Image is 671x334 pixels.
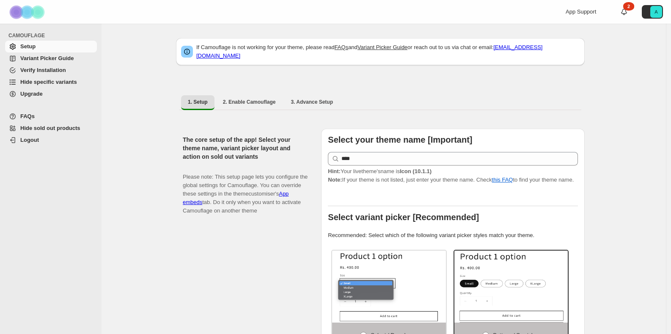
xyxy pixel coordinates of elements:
[20,125,80,131] span: Hide sold out products
[5,52,97,64] a: Variant Picker Guide
[566,8,596,15] span: App Support
[328,213,479,222] b: Select variant picker [Recommended]
[454,251,568,323] img: Buttons / Swatches
[20,113,35,119] span: FAQs
[5,110,97,122] a: FAQs
[5,64,97,76] a: Verify Installation
[5,76,97,88] a: Hide specific variants
[183,164,308,215] p: Please note: This setup page lets you configure the global settings for Camouflage. You can overr...
[223,99,276,105] span: 2. Enable Camouflage
[5,122,97,134] a: Hide sold out products
[650,6,662,18] span: Avatar with initials A
[328,167,578,184] p: If your theme is not listed, just enter your theme name. Check to find your theme name.
[642,5,663,19] button: Avatar with initials A
[654,9,658,14] text: A
[620,8,628,16] a: 2
[5,134,97,146] a: Logout
[8,32,97,39] span: CAMOUFLAGE
[623,2,634,11] div: 2
[328,231,578,240] p: Recommended: Select which of the following variant picker styles match your theme.
[332,251,446,323] img: Select / Dropdowns
[20,91,43,97] span: Upgrade
[20,67,66,73] span: Verify Installation
[328,135,472,144] b: Select your theme name [Important]
[20,137,39,143] span: Logout
[20,79,77,85] span: Hide specific variants
[492,177,513,183] a: this FAQ
[7,0,49,24] img: Camouflage
[183,135,308,161] h2: The core setup of the app! Select your theme name, variant picker layout and action on sold out v...
[400,168,432,174] strong: Icon (10.1.1)
[20,43,36,50] span: Setup
[357,44,407,50] a: Variant Picker Guide
[291,99,333,105] span: 3. Advance Setup
[5,88,97,100] a: Upgrade
[20,55,74,61] span: Variant Picker Guide
[335,44,349,50] a: FAQs
[328,168,432,174] span: Your live theme's name is
[5,41,97,52] a: Setup
[188,99,208,105] span: 1. Setup
[196,43,580,60] p: If Camouflage is not working for your theme, please read and or reach out to us via chat or email:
